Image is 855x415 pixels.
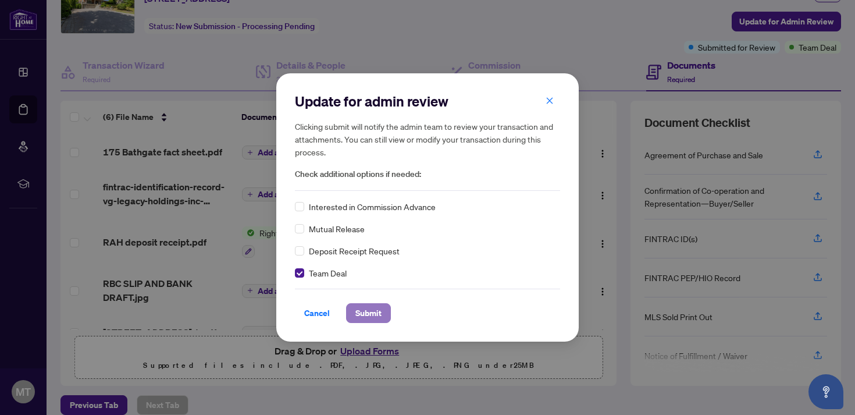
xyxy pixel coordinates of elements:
[295,120,560,158] h5: Clicking submit will notify the admin team to review your transaction and attachments. You can st...
[295,92,560,111] h2: Update for admin review
[309,267,347,279] span: Team Deal
[309,244,400,257] span: Deposit Receipt Request
[546,97,554,105] span: close
[808,374,843,409] button: Open asap
[355,304,382,322] span: Submit
[304,304,330,322] span: Cancel
[295,303,339,323] button: Cancel
[309,200,436,213] span: Interested in Commission Advance
[295,168,560,181] span: Check additional options if needed:
[346,303,391,323] button: Submit
[309,222,365,235] span: Mutual Release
